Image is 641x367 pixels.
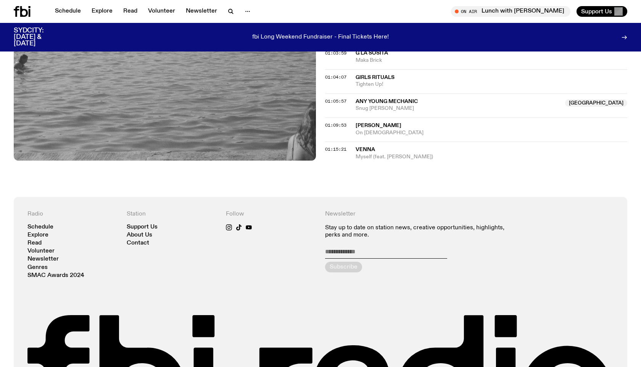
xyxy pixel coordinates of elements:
span: 01:15:21 [325,146,346,152]
a: Explore [87,6,117,17]
a: Read [27,240,42,246]
span: On [DEMOGRAPHIC_DATA] [356,129,627,137]
p: Stay up to date on station news, creative opportunities, highlights, perks and more. [325,224,514,239]
a: Schedule [27,224,53,230]
h3: SYDCITY: [DATE] & [DATE] [14,27,63,47]
span: Girls Rituals [356,75,395,80]
span: Support Us [581,8,612,15]
p: fbi Long Weekend Fundraiser - Final Tickets Here! [252,34,389,41]
span: Venna [356,147,375,152]
a: Volunteer [27,248,55,254]
a: Support Us [127,224,158,230]
span: 01:04:07 [325,74,346,80]
span: 01:09:53 [325,122,346,128]
a: Read [119,6,142,17]
button: Subscribe [325,262,362,272]
button: Support Us [577,6,627,17]
span: [GEOGRAPHIC_DATA] [565,99,627,107]
h4: Radio [27,211,118,218]
a: Contact [127,240,149,246]
a: Genres [27,265,48,270]
span: 01:03:59 [325,50,346,56]
a: Schedule [50,6,85,17]
span: Snug [PERSON_NAME] [356,105,560,112]
button: On AirLunch with [PERSON_NAME] [451,6,570,17]
a: Newsletter [181,6,222,17]
h4: Follow [226,211,316,218]
span: G La Sosita [356,50,388,56]
a: Newsletter [27,256,59,262]
h4: Station [127,211,217,218]
span: Myself (feat. [PERSON_NAME]) [356,153,627,161]
span: Tighten Up! [356,81,627,88]
span: 01:05:57 [325,98,346,104]
h4: Newsletter [325,211,514,218]
a: Explore [27,232,48,238]
span: Maka Brick [356,57,627,64]
span: Any Young Mechanic [356,99,418,104]
a: About Us [127,232,152,238]
a: SMAC Awards 2024 [27,273,84,278]
a: Volunteer [143,6,180,17]
span: [PERSON_NAME] [356,123,401,128]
